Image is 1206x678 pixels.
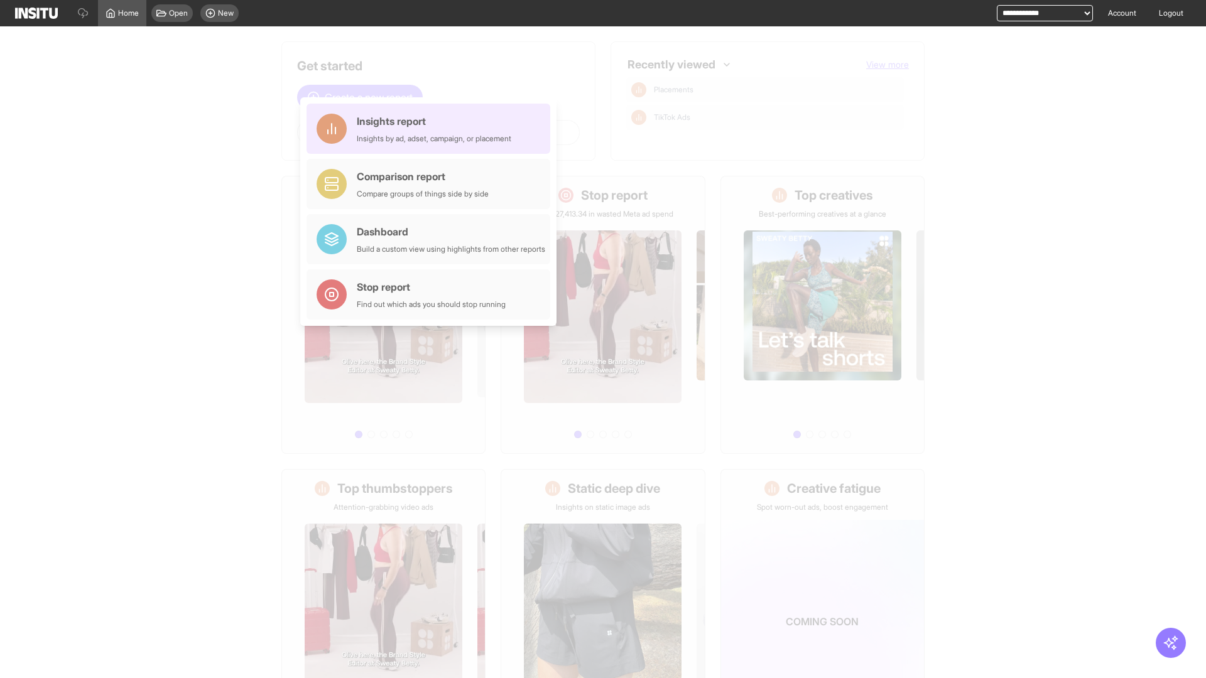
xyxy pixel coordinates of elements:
div: Build a custom view using highlights from other reports [357,244,545,254]
span: Home [118,8,139,18]
div: Dashboard [357,224,545,239]
div: Insights report [357,114,511,129]
div: Compare groups of things side by side [357,189,489,199]
div: Insights by ad, adset, campaign, or placement [357,134,511,144]
div: Find out which ads you should stop running [357,299,506,309]
div: Comparison report [357,169,489,184]
div: Stop report [357,279,506,294]
img: Logo [15,8,58,19]
span: New [218,8,234,18]
span: Open [169,8,188,18]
